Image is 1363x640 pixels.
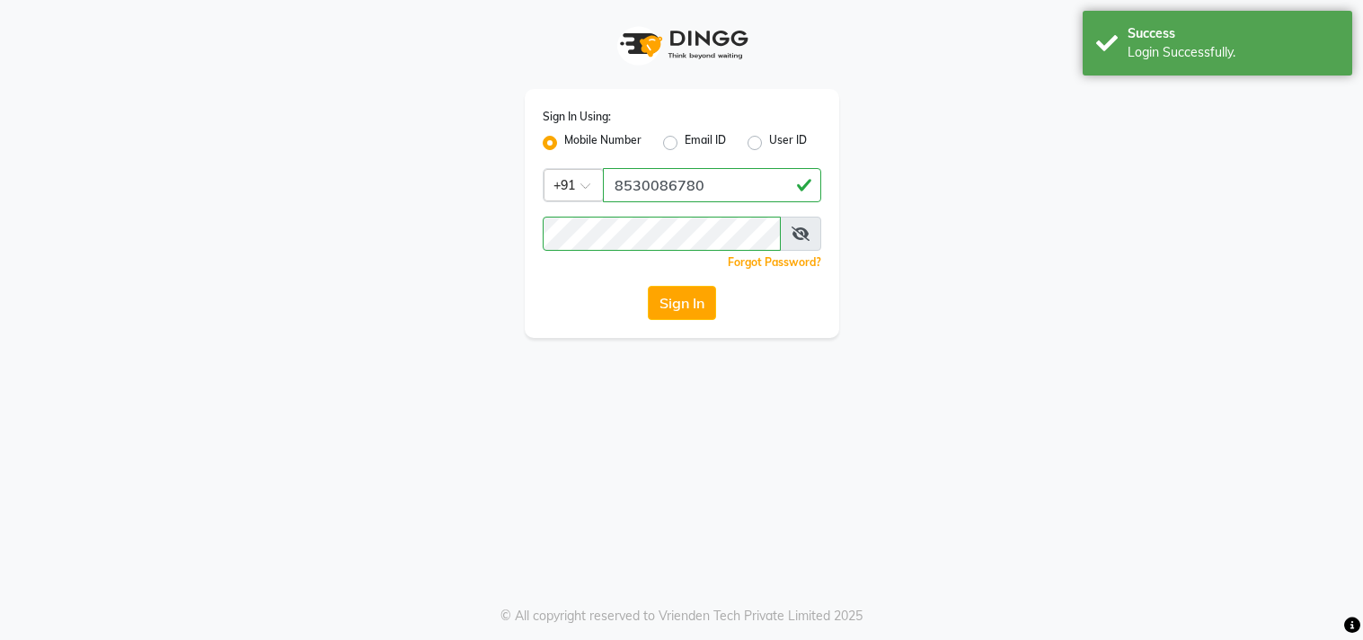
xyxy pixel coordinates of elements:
[769,132,807,154] label: User ID
[610,18,754,71] img: logo1.svg
[728,255,821,269] a: Forgot Password?
[543,217,781,251] input: Username
[648,286,716,320] button: Sign In
[1128,43,1339,62] div: Login Successfully.
[543,109,611,125] label: Sign In Using:
[685,132,726,154] label: Email ID
[1128,24,1339,43] div: Success
[564,132,642,154] label: Mobile Number
[603,168,821,202] input: Username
